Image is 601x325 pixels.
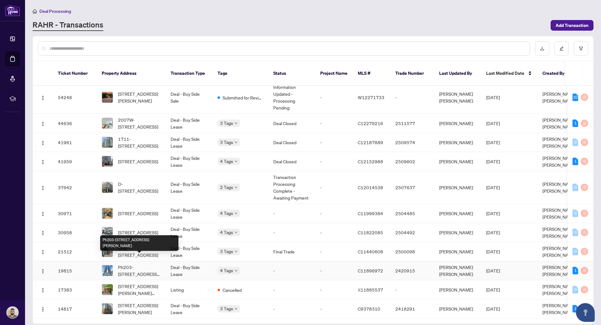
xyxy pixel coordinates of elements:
[576,303,595,322] button: Open asap
[315,223,353,242] td: -
[315,299,353,318] td: -
[581,184,588,191] div: 0
[542,136,576,149] span: [PERSON_NAME] [PERSON_NAME]
[33,20,103,31] a: RAHR - Transactions
[53,61,97,86] th: Ticket Number
[40,269,45,274] img: Logo
[166,280,213,299] td: Listing
[268,242,315,261] td: Final Trade
[53,280,97,299] td: 17383
[40,185,45,190] img: Logo
[38,92,48,102] button: Logo
[390,171,434,204] td: 2507637
[166,242,213,261] td: Deal - Buy Side Lease
[220,139,233,146] span: 3 Tags
[38,118,48,128] button: Logo
[358,159,383,164] span: C12152988
[38,137,48,147] button: Logo
[38,156,48,166] button: Logo
[390,299,434,318] td: 2418291
[315,61,353,86] th: Project Name
[118,116,161,130] span: 2007W-[STREET_ADDRESS]
[234,231,238,234] span: down
[434,171,481,204] td: [PERSON_NAME]
[542,283,576,296] span: [PERSON_NAME] [PERSON_NAME]
[102,92,113,103] img: thumbnail-img
[542,207,576,220] span: [PERSON_NAME] [PERSON_NAME]
[573,248,578,255] div: 0
[486,94,500,100] span: [DATE]
[537,61,575,86] th: Created By
[486,249,500,254] span: [DATE]
[358,249,383,254] span: C11440608
[315,81,353,114] td: -
[542,302,576,315] span: [PERSON_NAME] [PERSON_NAME]
[53,114,97,133] td: 44636
[559,46,564,51] span: edit
[118,302,161,316] span: [STREET_ADDRESS][PERSON_NAME]
[390,280,434,299] td: -
[486,268,500,273] span: [DATE]
[268,133,315,152] td: Deal Closed
[102,156,113,167] img: thumbnail-img
[220,305,233,312] span: 3 Tags
[234,212,238,215] span: down
[268,204,315,223] td: -
[53,242,97,261] td: 21512
[40,140,45,145] img: Logo
[573,210,578,217] div: 0
[166,81,213,114] td: Deal - Buy Side Sale
[542,226,576,239] span: [PERSON_NAME] [PERSON_NAME]
[53,152,97,171] td: 41959
[434,204,481,223] td: [PERSON_NAME]
[220,210,233,217] span: 4 Tags
[234,160,238,163] span: down
[542,91,576,104] span: [PERSON_NAME] [PERSON_NAME]
[434,242,481,261] td: [PERSON_NAME]
[434,280,481,299] td: [PERSON_NAME]
[166,261,213,280] td: Deal - Buy Side Lease
[390,152,434,171] td: 2509602
[40,211,45,216] img: Logo
[40,250,45,255] img: Logo
[390,133,434,152] td: 2509574
[53,261,97,280] td: 19815
[166,114,213,133] td: Deal - Buy Side Lease
[434,61,481,86] th: Last Updated By
[220,119,233,127] span: 3 Tags
[220,267,233,274] span: 4 Tags
[118,264,161,277] span: Ph203-[STREET_ADDRESS][PERSON_NAME]
[486,120,500,126] span: [DATE]
[223,287,242,293] span: Cancelled
[268,171,315,204] td: Transaction Processing Complete - Awaiting Payment
[102,137,113,148] img: thumbnail-img
[220,158,233,165] span: 4 Tags
[486,230,500,235] span: [DATE]
[100,235,178,251] div: Ph203-[STREET_ADDRESS][PERSON_NAME]
[542,117,576,129] span: [PERSON_NAME] [PERSON_NAME]
[315,133,353,152] td: -
[223,94,263,101] span: Submitted for Review
[38,285,48,295] button: Logo
[358,287,383,292] span: X11885537
[40,121,45,126] img: Logo
[434,223,481,242] td: [PERSON_NAME]
[102,182,113,193] img: thumbnail-img
[97,61,166,86] th: Property Address
[234,250,238,253] span: down
[40,95,45,100] img: Logo
[118,180,161,194] span: D-[STREET_ADDRESS]
[434,114,481,133] td: [PERSON_NAME]
[268,261,315,280] td: -
[40,307,45,312] img: Logo
[542,245,576,258] span: [PERSON_NAME] [PERSON_NAME]
[358,211,383,216] span: C11999384
[581,158,588,165] div: 0
[38,266,48,276] button: Logo
[542,181,576,194] span: [PERSON_NAME] [PERSON_NAME]
[573,286,578,293] div: 0
[234,186,238,189] span: down
[573,139,578,146] div: 0
[118,158,158,165] span: [STREET_ADDRESS]
[315,280,353,299] td: -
